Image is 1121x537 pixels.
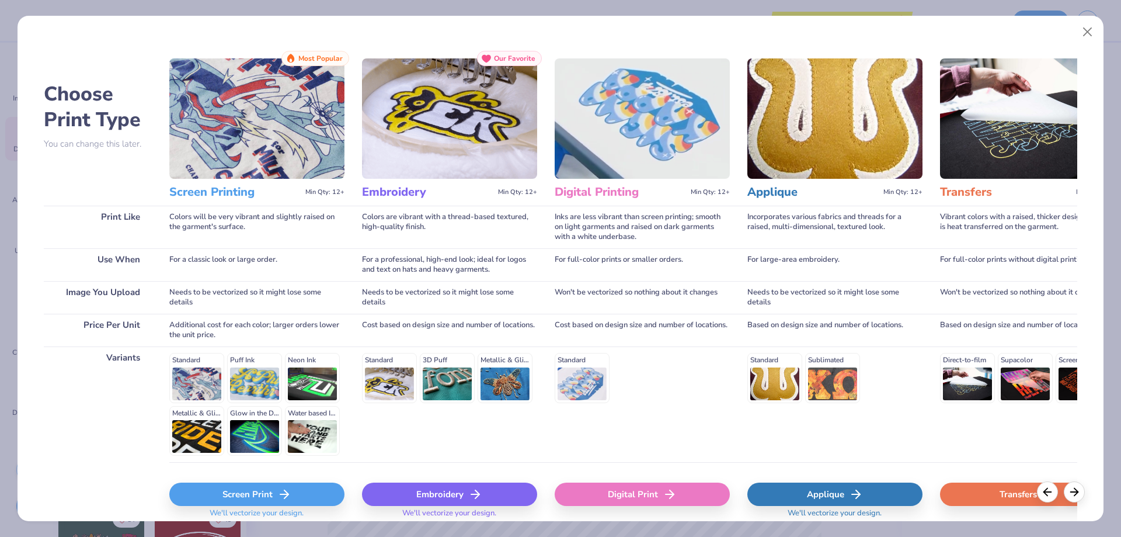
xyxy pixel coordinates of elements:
[44,81,152,133] h2: Choose Print Type
[747,58,922,179] img: Applique
[940,58,1115,179] img: Transfers
[1077,21,1099,43] button: Close
[940,206,1115,248] div: Vibrant colors with a raised, thicker design since it is heat transferred on the garment.
[555,314,730,347] div: Cost based on design size and number of locations.
[747,483,922,506] div: Applique
[169,314,344,347] div: Additional cost for each color; larger orders lower the unit price.
[205,508,308,525] span: We'll vectorize your design.
[305,188,344,196] span: Min Qty: 12+
[169,185,301,200] h3: Screen Printing
[555,248,730,281] div: For full-color prints or smaller orders.
[169,483,344,506] div: Screen Print
[169,281,344,314] div: Needs to be vectorized so it might lose some details
[555,281,730,314] div: Won't be vectorized so nothing about it changes
[44,281,152,314] div: Image You Upload
[169,248,344,281] div: For a classic look or large order.
[747,248,922,281] div: For large-area embroidery.
[940,281,1115,314] div: Won't be vectorized so nothing about it changes
[169,58,344,179] img: Screen Printing
[940,185,1071,200] h3: Transfers
[44,206,152,248] div: Print Like
[362,248,537,281] div: For a professional, high-end look; ideal for logos and text on hats and heavy garments.
[940,248,1115,281] div: For full-color prints without digital printing.
[783,508,886,525] span: We'll vectorize your design.
[362,206,537,248] div: Colors are vibrant with a thread-based textured, high-quality finish.
[940,483,1115,506] div: Transfers
[940,314,1115,347] div: Based on design size and number of locations.
[691,188,730,196] span: Min Qty: 12+
[362,314,537,347] div: Cost based on design size and number of locations.
[555,483,730,506] div: Digital Print
[555,58,730,179] img: Digital Printing
[362,185,493,200] h3: Embroidery
[555,185,686,200] h3: Digital Printing
[169,206,344,248] div: Colors will be very vibrant and slightly raised on the garment's surface.
[883,188,922,196] span: Min Qty: 12+
[362,58,537,179] img: Embroidery
[1076,188,1115,196] span: Min Qty: 12+
[747,206,922,248] div: Incorporates various fabrics and threads for a raised, multi-dimensional, textured look.
[747,185,879,200] h3: Applique
[747,314,922,347] div: Based on design size and number of locations.
[298,54,343,63] span: Most Popular
[44,139,152,149] p: You can change this later.
[747,281,922,314] div: Needs to be vectorized so it might lose some details
[555,206,730,248] div: Inks are less vibrant than screen printing; smooth on light garments and raised on dark garments ...
[44,248,152,281] div: Use When
[362,281,537,314] div: Needs to be vectorized so it might lose some details
[398,508,501,525] span: We'll vectorize your design.
[362,483,537,506] div: Embroidery
[494,54,535,63] span: Our Favorite
[44,347,152,462] div: Variants
[44,314,152,347] div: Price Per Unit
[498,188,537,196] span: Min Qty: 12+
